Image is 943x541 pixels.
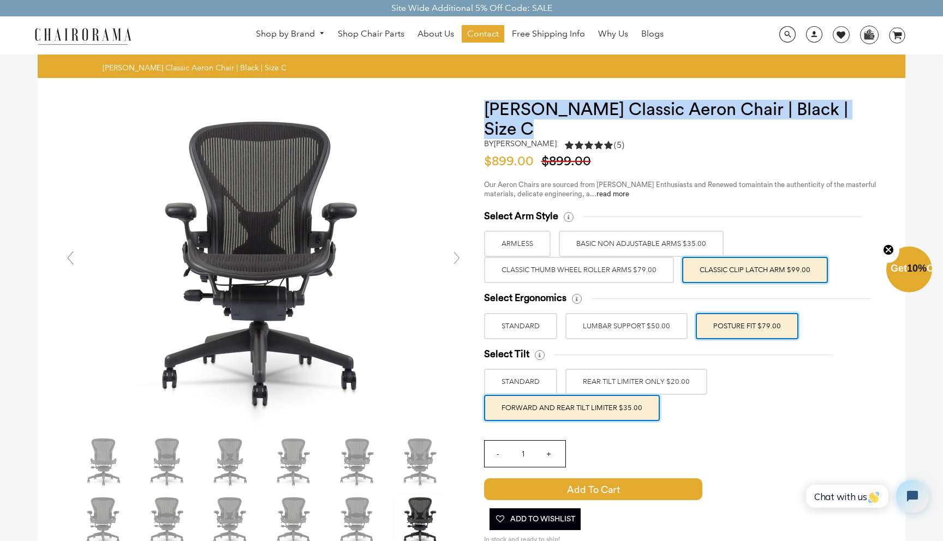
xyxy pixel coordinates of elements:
label: STANDARD [484,313,557,339]
a: About Us [412,25,459,43]
a: [PERSON_NAME] [494,139,557,148]
label: STANDARD [484,369,557,395]
a: Shop Chair Parts [332,25,410,43]
h1: [PERSON_NAME] Classic Aeron Chair | Black | Size C [484,100,884,139]
label: POSTURE FIT $79.00 [696,313,798,339]
iframe: Tidio Chat [794,471,938,522]
a: Contact [462,25,504,43]
span: Select Ergonomics [484,292,566,304]
span: Contact [467,28,499,40]
span: Add to Cart [484,478,702,500]
span: Free Shipping Info [512,28,585,40]
img: chairorama [28,26,138,45]
a: Why Us [593,25,634,43]
img: Herman Miller Classic Aeron Chair | Black | Size C - chairorama [204,435,258,489]
label: Classic Clip Latch Arm $99.00 [682,257,828,283]
label: FORWARD AND REAR TILT LIMITER $35.00 [484,395,660,421]
a: Free Shipping Info [506,25,590,43]
img: DSC_4337_grande.jpg [100,100,427,427]
label: BASIC NON ADJUSTABLE ARMS $35.00 [559,231,724,257]
span: $899.00 [541,155,596,168]
input: - [485,441,511,467]
a: read more [596,190,629,197]
input: + [536,441,562,467]
a: 5.0 rating (5 votes) [565,139,624,154]
a: Shop by Brand [250,26,330,43]
span: Select Arm Style [484,210,558,223]
img: Herman Miller Classic Aeron Chair | Black | Size C - chairorama [77,435,132,489]
button: Add to Cart [484,478,764,500]
span: Shop Chair Parts [338,28,404,40]
span: About Us [417,28,454,40]
label: REAR TILT LIMITER ONLY $20.00 [565,369,707,395]
span: Our Aeron Chairs are sourced from [PERSON_NAME] Enthusiasts and Renewed to [484,181,745,188]
img: Herman Miller Classic Aeron Chair | Black | Size C - chairorama [393,435,448,489]
div: Get10%OffClose teaser [886,248,932,293]
button: Add To Wishlist [490,508,581,530]
span: (5) [614,140,624,151]
h2: by [484,139,557,148]
span: Get Off [891,263,941,274]
span: [PERSON_NAME] Classic Aeron Chair | Black | Size C [103,63,287,73]
a: Blogs [636,25,669,43]
nav: DesktopNavigation [184,25,736,45]
img: Herman Miller Classic Aeron Chair | Black | Size C - chairorama [140,435,195,489]
img: Herman Miller Classic Aeron Chair | Black | Size C - chairorama [267,435,321,489]
img: Herman Miller Classic Aeron Chair | Black | Size C - chairorama [330,435,385,489]
span: $899.00 [484,155,539,168]
span: Why Us [598,28,628,40]
nav: breadcrumbs [103,63,290,73]
span: Select Tilt [484,348,529,360]
label: LUMBAR SUPPORT $50.00 [565,313,688,339]
span: 10% [907,263,927,274]
label: ARMLESS [484,231,551,257]
label: Classic Thumb Wheel Roller Arms $79.00 [484,257,674,283]
button: Close teaser [878,238,899,263]
span: Blogs [641,28,664,40]
div: 5.0 rating (5 votes) [565,139,624,151]
span: Add To Wishlist [495,508,575,530]
img: WhatsApp_Image_2024-07-12_at_16.23.01.webp [861,26,878,43]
